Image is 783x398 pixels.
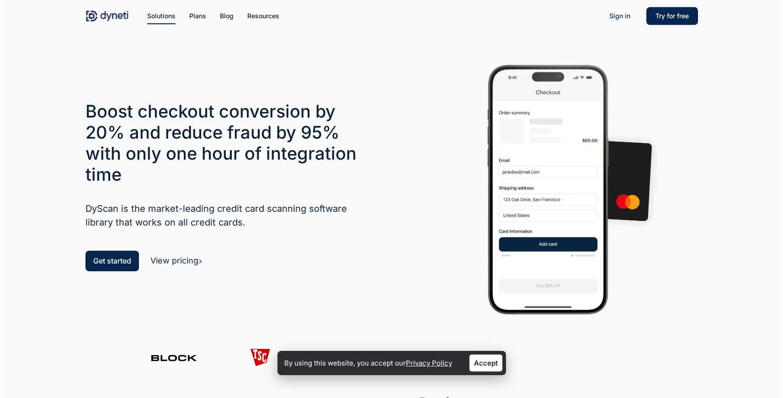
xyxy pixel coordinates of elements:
[147,11,176,21] a: Solutions
[220,11,234,21] a: Blog
[600,9,639,23] a: Sign in
[646,11,698,21] a: Try for free
[85,101,371,185] h3: Boost checkout conversion by 20% and reduce fraud by 95% with only one hour of integration time
[394,344,472,368] img: client
[150,256,202,265] a: View pricing
[308,344,385,368] img: client
[752,367,774,389] iframe: Intercom live chat
[222,344,299,368] img: client
[655,12,689,20] span: Try for free
[567,344,645,368] img: client
[469,355,502,371] a: Accept
[247,11,279,21] a: Resources
[189,12,206,20] span: Plans
[93,256,131,265] span: Get started
[247,12,279,20] span: Resources
[284,357,452,369] p: By using this website, you accept our
[481,344,558,368] img: client
[135,344,213,368] img: client
[406,359,452,367] a: Privacy Policy
[85,9,129,23] img: Dyneti Technologies
[147,12,176,20] span: Solutions
[85,251,139,272] a: Get started
[609,12,630,20] span: Sign in
[85,202,371,229] h5: DyScan is the market-leading credit card scanning software library that works on all credit cards.
[220,12,234,20] span: Blog
[189,11,206,21] a: Plans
